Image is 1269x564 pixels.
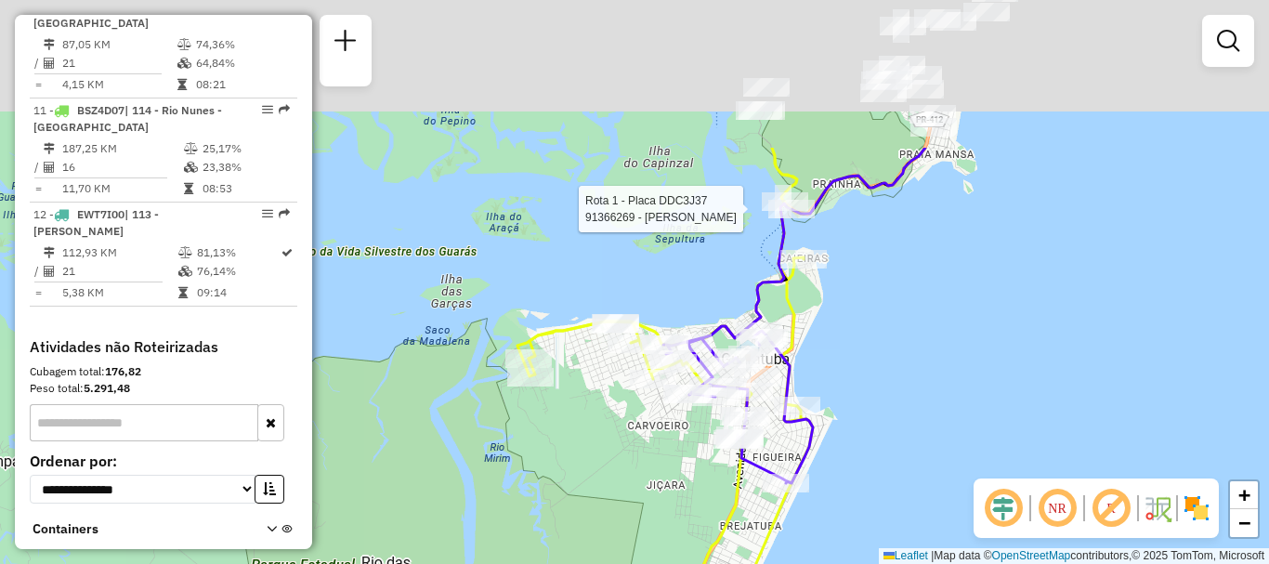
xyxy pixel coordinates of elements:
[879,548,1269,564] div: Map data © contributors,© 2025 TomTom, Microsoft
[177,79,187,90] i: Tempo total em rota
[202,179,290,198] td: 08:53
[992,549,1071,562] a: OpenStreetMap
[61,262,177,281] td: 21
[262,208,273,219] em: Opções
[196,283,280,302] td: 09:14
[61,158,183,177] td: 16
[202,139,290,158] td: 25,17%
[184,143,198,154] i: % de utilização do peso
[1182,493,1211,523] img: Exibir/Ocultar setores
[30,338,297,356] h4: Atividades não Roteirizadas
[981,486,1026,531] span: Ocultar deslocamento
[739,329,786,348] div: Atividade não roteirizada - SUPER MERCADO D ORLA
[1210,22,1247,59] a: Exibir filtros
[178,247,192,258] i: % de utilização do peso
[592,314,638,333] div: Atividade não roteirizada - SOLIMAR SUPERMERCADO
[33,54,43,72] td: /
[61,75,177,94] td: 4,15 KM
[33,283,43,302] td: =
[279,104,290,115] em: Rota exportada
[77,103,124,117] span: BSZ4D07
[184,162,198,173] i: % de utilização da cubagem
[30,450,297,472] label: Ordenar por:
[61,139,183,158] td: 187,25 KM
[44,266,55,277] i: Total de Atividades
[327,22,364,64] a: Nova sessão e pesquisa
[1230,481,1258,509] a: Zoom in
[1238,483,1250,506] span: +
[84,381,130,395] strong: 5.291,48
[717,430,764,449] div: Atividade não roteirizada - REDE SMANIOTO DE SUP
[737,335,783,354] div: Atividade não roteirizada - BROT PAO PANIFICADOR
[33,158,43,177] td: /
[883,549,928,562] a: Leaflet
[33,179,43,198] td: =
[177,58,191,69] i: % de utilização da cubagem
[1035,486,1079,531] span: Ocultar NR
[44,58,55,69] i: Total de Atividades
[184,183,193,194] i: Tempo total em rota
[734,368,780,387] div: Atividade não roteirizada - LEANDRA SANTOS
[61,35,177,54] td: 87,05 KM
[1143,493,1172,523] img: Fluxo de ruas
[196,243,280,262] td: 81,13%
[196,262,280,281] td: 76,14%
[195,54,289,72] td: 64,84%
[931,549,934,562] span: |
[195,75,289,94] td: 08:21
[30,380,297,397] div: Peso total:
[33,75,43,94] td: =
[262,104,273,115] em: Opções
[33,103,222,134] span: | 114 - Rio Nunes - [GEOGRAPHIC_DATA]
[279,208,290,219] em: Rota exportada
[61,179,183,198] td: 11,70 KM
[33,207,159,238] span: | 113 - [PERSON_NAME]
[178,287,188,298] i: Tempo total em rota
[30,363,297,380] div: Cubagem total:
[195,35,289,54] td: 74,36%
[61,243,177,262] td: 112,93 KM
[281,247,293,258] i: Rota otimizada
[44,162,55,173] i: Total de Atividades
[1238,511,1250,534] span: −
[105,364,141,378] strong: 176,82
[1089,486,1133,531] span: Exibir rótulo
[593,315,639,334] div: Atividade não roteirizada - SOLIMAR SUPERMERCADO
[77,207,124,221] span: EWT7I00
[202,158,290,177] td: 23,38%
[1230,509,1258,537] a: Zoom out
[255,475,284,504] button: Ordem crescente
[33,519,242,539] span: Containers
[61,54,177,72] td: 21
[44,247,55,258] i: Distância Total
[177,39,191,50] i: % de utilização do peso
[715,429,762,448] div: Atividade não roteirizada - REDE SMANIOTO DE SUP
[44,143,55,154] i: Distância Total
[44,39,55,50] i: Distância Total
[178,266,192,277] i: % de utilização da cubagem
[33,262,43,281] td: /
[33,103,222,134] span: 11 -
[61,283,177,302] td: 5,38 KM
[33,207,159,238] span: 12 -
[736,338,760,362] img: GUARATUBA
